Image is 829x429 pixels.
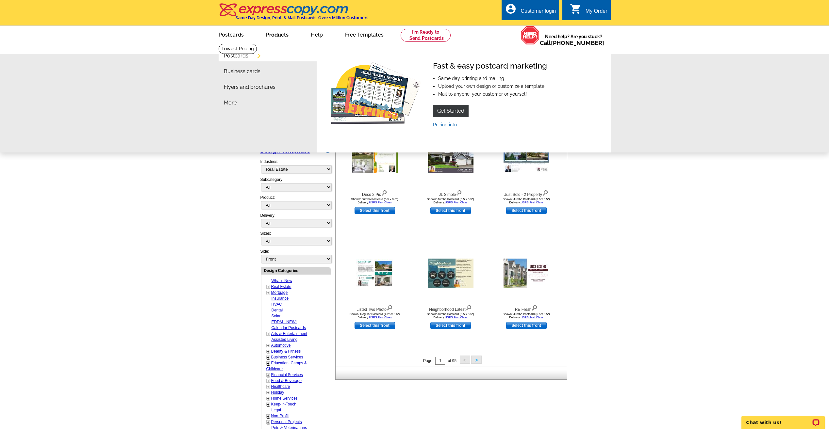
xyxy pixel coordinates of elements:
div: JL Simple [415,189,487,198]
h4: Same Day Design, Print, & Mail Postcards. Over 1 Million Customers. [236,15,369,20]
a: USPS First Class [369,201,392,204]
div: Sizes: [260,230,331,248]
div: Shown: Jumbo Postcard (5.5 x 8.5") Delivery: [490,312,562,319]
a: + [267,373,270,378]
a: Business cards [224,69,260,74]
div: Just Sold - 2 Property [490,189,562,198]
a: + [267,331,270,337]
a: Home Services [271,396,298,401]
img: help [521,26,540,45]
a: account_circle Customer login [505,7,556,15]
a: Business Services [271,355,303,359]
a: + [267,343,270,348]
span: Need help? Are you stuck? [540,33,607,46]
li: Same day printing and mailing [438,76,547,81]
a: Get Started [433,105,469,117]
img: Listed Two Photo [356,259,393,287]
img: view design details [381,189,387,196]
a: Postcards [208,26,255,42]
div: Customer login [521,8,556,17]
img: view design details [456,189,462,196]
a: Help [300,26,333,42]
a: Postcards [224,53,248,58]
span: Page [423,358,432,363]
a: Flyers and brochures [224,85,275,90]
a: + [267,420,270,425]
a: More [224,100,237,105]
a: + [267,414,270,419]
div: My Order [586,8,607,17]
a: Food & Beverage [271,378,302,383]
h4: Fast & easy postcard marketing [433,61,547,71]
a: USPS First Class [445,201,468,204]
a: Mortgage [271,290,288,295]
a: + [267,349,270,354]
a: Beauty & Fitness [271,349,301,354]
a: Non-Profit [271,414,289,418]
a: Holiday [271,390,284,395]
a: + [267,390,270,395]
div: Delivery: [260,213,331,230]
img: view design details [387,304,393,311]
a: HVAC [272,302,282,307]
a: use this design [355,207,395,214]
a: Keep-in-Touch [271,402,296,406]
a: USPS First Class [521,316,543,319]
a: Pricing info [433,122,457,127]
iframe: LiveChat chat widget [737,408,829,429]
a: Products [256,26,299,42]
a: + [267,290,270,295]
a: Financial Services [271,373,303,377]
a: + [267,361,270,366]
a: use this design [355,322,395,329]
a: Calendar Postcards [272,326,306,330]
div: Shown: Regular Postcard (4.25 x 5.6") Delivery: [339,312,411,319]
a: use this design [430,207,471,214]
a: USPS First Class [369,316,392,319]
a: USPS First Class [521,201,543,204]
a: [PHONE_NUMBER] [551,40,604,46]
a: Healthcare [271,384,290,389]
div: Industries: [260,155,331,177]
img: view design details [542,189,548,196]
i: account_circle [505,3,517,15]
div: Side: [260,248,331,264]
a: Same Day Design, Print, & Mail Postcards. Over 1 Million Customers. [219,8,369,20]
div: Deco 2 Pic [339,189,411,198]
a: shopping_cart My Order [570,7,607,15]
div: RE Fresh [490,304,562,312]
div: Shown: Jumbo Postcard (5.5 x 8.5") Delivery: [415,312,487,319]
a: What's New [272,278,292,283]
div: Neighborhood Latest [415,304,487,312]
a: + [267,402,270,407]
li: Mail to anyone: your customer or yourself [438,92,547,96]
div: Design Categories [261,267,331,274]
div: Product: [260,195,331,213]
a: Arts & Entertainment [271,331,307,336]
li: Upload your own design or customize a template [438,84,547,88]
a: Legal [272,408,281,412]
a: Automotive [271,343,291,348]
a: + [267,396,270,401]
a: Insurance [272,296,289,301]
a: Personal Projects [271,420,302,424]
a: Free Templates [335,26,394,42]
img: view design details [531,304,538,311]
a: + [267,355,270,360]
img: RE Fresh [504,259,549,288]
span: of 95 [448,358,456,363]
a: Real Estate [271,284,291,289]
a: Education, Camps & Childcare [266,361,307,371]
a: use this design [430,322,471,329]
a: + [267,384,270,389]
div: Shown: Jumbo Postcard (5.5 x 8.5") Delivery: [339,198,411,204]
a: Solar [272,314,281,318]
img: Neighborhood Latest [428,259,473,288]
div: Shown: Jumbo Postcard (5.5 x 8.5") Delivery: [490,198,562,204]
div: Listed Two Photo [339,304,411,312]
img: Deco 2 Pic [352,144,398,173]
img: Just Sold - 2 Property [504,144,549,173]
a: Design Templates [260,148,310,154]
img: Fast & easy postcard marketing [328,61,423,127]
